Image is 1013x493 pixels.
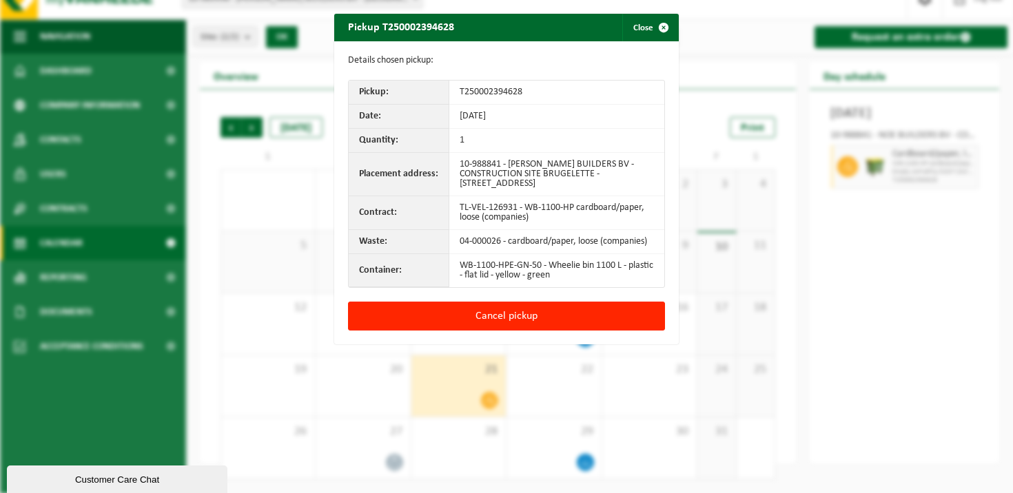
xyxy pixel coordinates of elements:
[349,81,449,105] th: Pickup:
[349,196,449,230] th: Contract:
[449,129,664,153] td: 1
[349,230,449,254] th: Waste:
[349,254,449,287] th: Container:
[622,14,677,41] button: Close
[449,153,664,196] td: 10-988841 - [PERSON_NAME] BUILDERS BV - CONSTRUCTION SITE BRUGELETTE - [STREET_ADDRESS]
[449,230,664,254] td: 04-000026 - cardboard/paper, loose (companies)
[449,254,664,287] td: WB-1100-HPE-GN-50 - Wheelie bin 1100 L - plastic - flat lid - yellow - green
[348,302,665,331] button: Cancel pickup
[348,55,665,66] p: Details chosen pickup:
[7,463,230,493] iframe: chat widget
[449,105,664,129] td: [DATE]
[449,81,664,105] td: T250002394628
[334,14,468,40] h2: Pickup T250002394628
[349,129,449,153] th: Quantity:
[349,153,449,196] th: Placement address:
[449,196,664,230] td: TL-VEL-126931 - WB-1100-HP cardboard/paper, loose (companies)
[349,105,449,129] th: Date:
